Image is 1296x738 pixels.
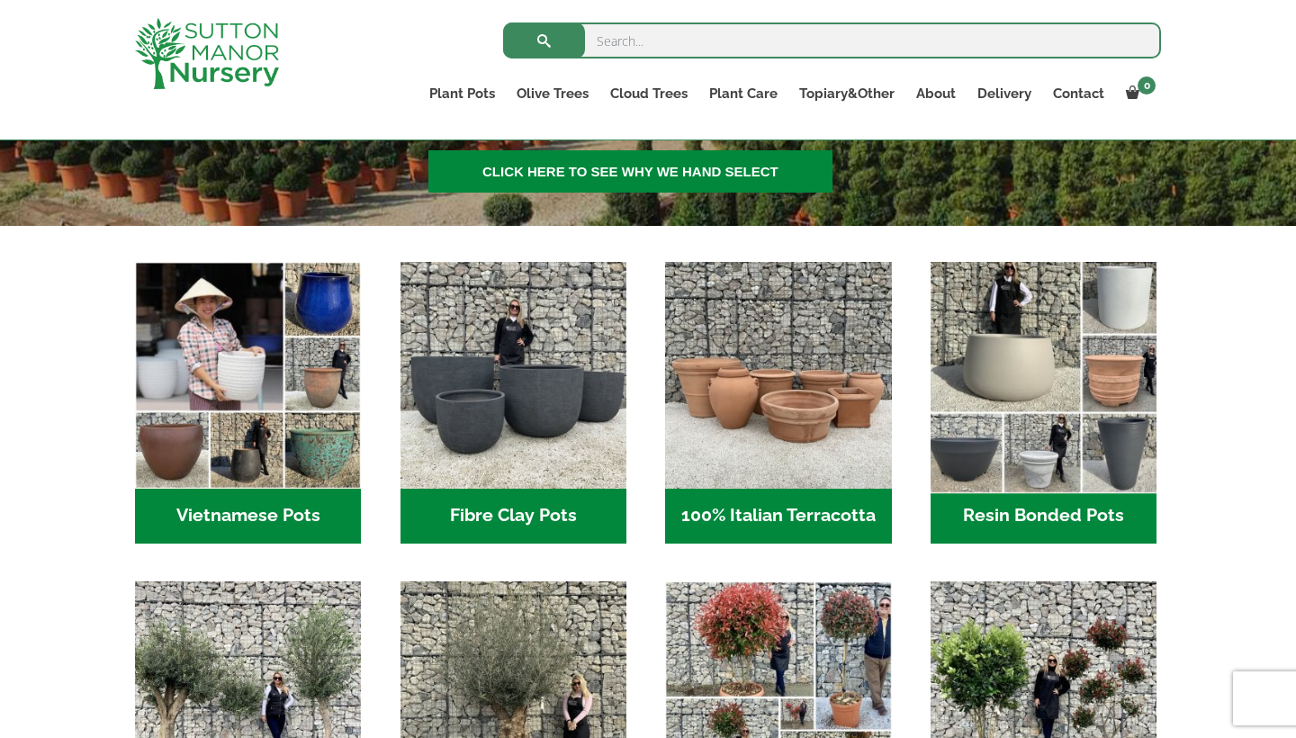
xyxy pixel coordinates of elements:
h2: Fibre Clay Pots [400,489,626,544]
img: Home - 8194B7A3 2818 4562 B9DD 4EBD5DC21C71 1 105 c 1 [400,262,626,488]
a: 0 [1115,81,1161,106]
img: logo [135,18,279,89]
h2: 100% Italian Terracotta [665,489,891,544]
a: Contact [1042,81,1115,106]
span: 0 [1138,76,1156,94]
h2: Vietnamese Pots [135,489,361,544]
a: Plant Pots [418,81,506,106]
a: Visit product category Fibre Clay Pots [400,262,626,544]
a: Visit product category Resin Bonded Pots [931,262,1156,544]
a: Visit product category 100% Italian Terracotta [665,262,891,544]
a: Delivery [967,81,1042,106]
img: Home - 1B137C32 8D99 4B1A AA2F 25D5E514E47D 1 105 c [665,262,891,488]
img: Home - 6E921A5B 9E2F 4B13 AB99 4EF601C89C59 1 105 c [135,262,361,488]
a: Topiary&Other [788,81,905,106]
a: Visit product category Vietnamese Pots [135,262,361,544]
h2: Resin Bonded Pots [931,489,1156,544]
a: Olive Trees [506,81,599,106]
a: Cloud Trees [599,81,698,106]
a: Plant Care [698,81,788,106]
img: Home - 67232D1B A461 444F B0F6 BDEDC2C7E10B 1 105 c [925,256,1163,494]
a: About [905,81,967,106]
input: Search... [503,22,1161,58]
